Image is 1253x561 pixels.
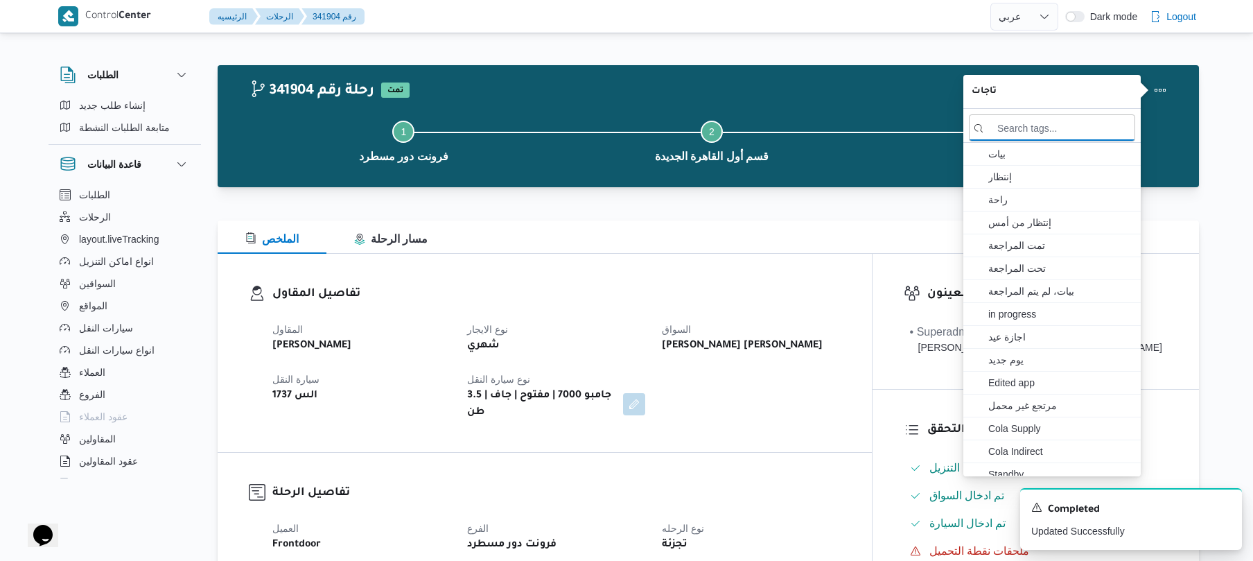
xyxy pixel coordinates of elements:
button: السواقين [54,273,195,295]
button: الرئيسيه [209,8,258,25]
button: سيارات النقل [54,317,195,339]
button: انواع سيارات النقل [54,339,195,361]
span: المواقع [79,297,107,314]
span: العميل [272,523,299,534]
button: الرحلات [54,206,195,228]
button: الطلبات [54,184,195,206]
span: ملحقات نقطة التحميل [929,543,1030,560]
button: عقود العملاء [54,406,195,428]
span: in progress [988,306,1132,322]
button: انواع اماكن التنزيل [54,250,195,273]
h2: 341904 رحلة رقم [249,83,374,101]
iframe: chat widget [14,506,58,547]
span: مسار الرحلة [354,233,428,245]
button: فرونت دور مسطرد [866,104,1174,176]
span: سيارات النقل [79,320,133,336]
button: قاعدة البيانات [60,156,190,173]
span: سيارة النقل [272,374,319,385]
button: Logout [1144,3,1202,31]
span: 2 [709,126,715,137]
img: X8yXhbKr1z7QwAAAABJRU5ErkJggg== [58,6,78,26]
span: Edited app [988,374,1132,391]
span: عقود العملاء [79,408,128,425]
b: Frontdoor [272,537,321,553]
span: Cola Indirect [988,443,1132,460]
span: قسم أول القاهرة الجديدة [655,148,769,165]
span: فرونت دور مسطرد [359,148,448,165]
button: تم ادخال السواق [904,485,1168,507]
b: شهري [467,338,500,354]
button: Actions [1146,76,1174,104]
b: Center [119,11,151,22]
b: تجزئة [662,537,687,553]
button: العملاء [54,361,195,383]
p: Updated Successfully [1031,524,1231,539]
span: تم ادخال السيارة [929,515,1006,532]
span: الرحلات [79,209,111,225]
span: Dark mode [1085,11,1137,22]
span: السواقين [79,275,116,292]
h3: تفاصيل المقاول [272,285,841,304]
span: Logout [1166,8,1196,25]
span: الملخص [245,233,299,245]
span: تم ادخال السيارة [929,517,1006,529]
button: عقود المقاولين [54,450,195,472]
h3: تفاصيل الرحلة [272,484,841,503]
button: الفروع [54,383,195,406]
span: تم ادخال تفاصيل نفاط التنزيل [929,460,1064,476]
h3: المعينون [927,285,1168,304]
button: الرحلات [255,8,304,25]
span: إنتظار من أمس [988,214,1132,231]
span: نوع سيارة النقل [467,374,530,385]
span: الفروع [79,386,105,403]
span: ملحقات نقطة التحميل [929,545,1030,557]
span: اجازة عيد [988,329,1132,345]
button: قسم أول القاهرة الجديدة [558,104,866,176]
span: بيات، لم يتم المراجعة [988,283,1132,300]
button: فرونت دور مسطرد [249,104,558,176]
span: Standby [988,466,1132,483]
input: search tags [969,114,1135,141]
div: • Superadmin [910,324,1162,340]
span: السواق [662,324,691,335]
b: [PERSON_NAME] [PERSON_NAME] [662,338,823,354]
span: الفرع [467,523,489,534]
span: العملاء [79,364,105,381]
span: 1 [401,126,406,137]
button: تم ادخال السيارة [904,512,1168,535]
button: layout.liveTracking [54,228,195,250]
button: المواقع [54,295,195,317]
span: انواع اماكن التنزيل [79,253,154,270]
span: تمت [381,83,410,98]
span: اجهزة التليفون [79,475,137,492]
span: انواع سيارات النقل [79,342,155,359]
button: اجهزة التليفون [54,472,195,494]
button: إنشاء طلب جديد [54,94,195,116]
h3: الطلبات [87,67,119,83]
button: الطلبات [60,67,190,83]
span: تاجات [972,83,1132,100]
span: المقاول [272,324,303,335]
b: فرونت دور مسطرد [467,537,557,553]
b: جامبو 7000 | مفتوح | جاف | 3.5 طن [467,388,613,421]
div: قاعدة البيانات [49,184,201,484]
span: إنتظار [988,169,1132,185]
span: • Superadmin mohamed.nabil@illa.com.eg [910,324,1162,355]
span: Completed [1048,502,1100,519]
span: تم ادخال السواق [929,490,1005,501]
h3: قاعدة البيانات [87,156,141,173]
span: المقاولين [79,431,116,447]
b: [PERSON_NAME] [272,338,351,354]
span: تحت المراجعة [988,260,1132,277]
div: Notification [1031,501,1231,519]
span: تمت المراجعة [988,237,1132,254]
b: الس 1737 [272,388,317,404]
span: الطلبات [79,187,110,203]
span: تم ادخال السواق [929,487,1005,504]
div: الطلبات [49,94,201,144]
span: نوع الرحله [662,523,704,534]
span: يوم جديد [988,352,1132,368]
button: تم ادخال تفاصيل نفاط التنزيل [904,457,1168,479]
span: نوع الايجار [467,324,508,335]
span: متابعة الطلبات النشطة [79,119,170,136]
